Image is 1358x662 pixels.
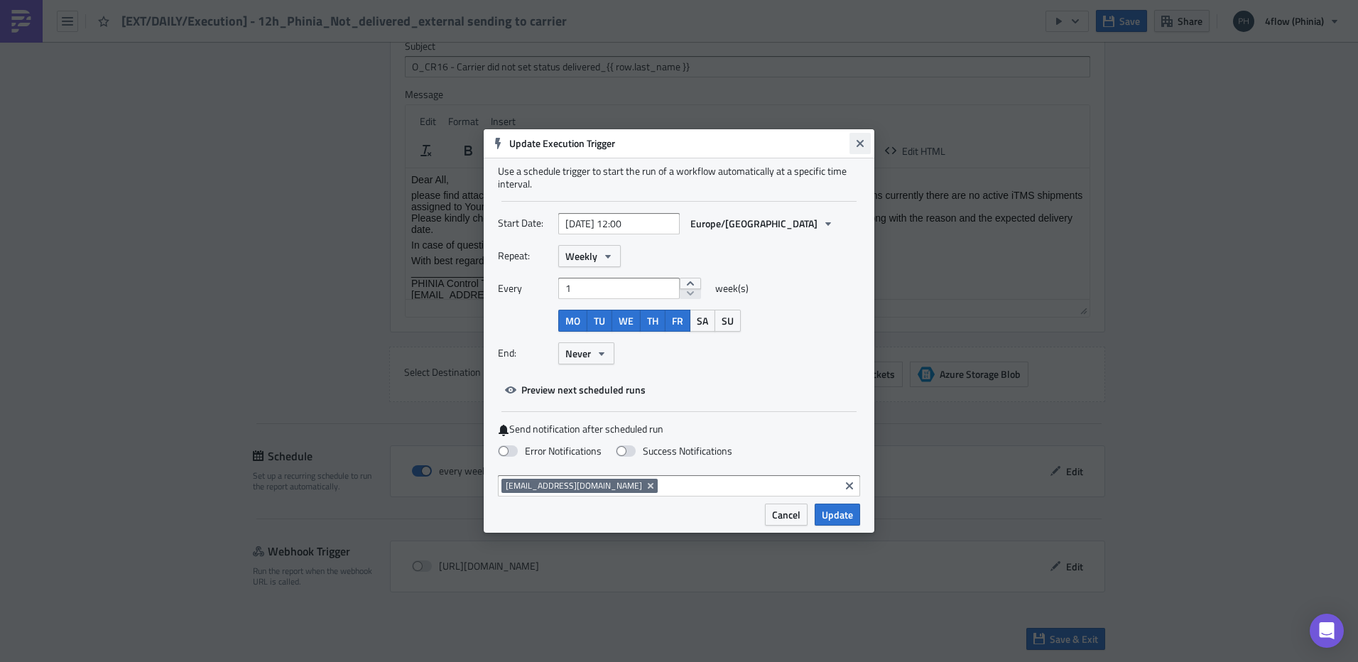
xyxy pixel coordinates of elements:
span: SU [722,313,734,328]
button: SA [690,310,715,332]
span: Europe/[GEOGRAPHIC_DATA] [690,216,817,231]
span: WE [619,313,634,328]
label: Send notification after scheduled run [498,423,860,436]
span: Update [822,507,853,522]
p: Dear All, [6,6,678,17]
span: [EMAIL_ADDRESS][DOMAIN_NAME] [506,480,642,492]
span: Cancel [772,507,800,522]
button: SU [715,310,741,332]
button: Europe/[GEOGRAPHIC_DATA] [683,212,841,234]
body: Rich Text Area. Press ALT-0 for help. [6,6,678,193]
p: please find attached an overview over all transports where status is not set to "delivered". Empt... [6,21,678,67]
span: Weekly [565,249,597,264]
span: SA [697,313,708,328]
button: Preview next scheduled runs [498,379,653,401]
button: decrement [680,288,701,300]
p: With best regards ________________________ PHINIA Control Tower [EMAIL_ADDRESS][DOMAIN_NAME] [6,87,678,132]
input: YYYY-MM-DD HH:mm [558,213,680,234]
span: TU [594,313,605,328]
button: Clear selected items [841,477,858,494]
button: TU [587,310,612,332]
div: Use a schedule trigger to start the run of a workflow automatically at a specific time interval. [498,165,860,190]
button: FR [665,310,690,332]
span: Preview next scheduled runs [521,382,646,397]
button: Close [849,133,871,154]
h6: Update Execution Trigger [509,137,850,150]
span: MO [565,313,580,328]
label: Start Date: [498,212,551,234]
button: MO [558,310,587,332]
button: increment [680,278,701,289]
label: Repeat: [498,245,551,266]
button: TH [640,310,666,332]
label: End: [498,342,551,364]
p: In case of questions, please contact us. [6,71,678,82]
label: Error Notifications [498,445,602,457]
label: Success Notifications [616,445,732,457]
button: Cancel [765,504,808,526]
span: FR [672,313,683,328]
span: Never [565,346,591,361]
button: Remove Tag [645,479,658,493]
button: Weekly [558,245,621,267]
button: WE [612,310,641,332]
label: Every [498,278,551,299]
button: Update [815,504,860,526]
span: week(s) [715,278,749,299]
button: Never [558,342,614,364]
span: TH [647,313,658,328]
div: Open Intercom Messenger [1310,614,1344,648]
